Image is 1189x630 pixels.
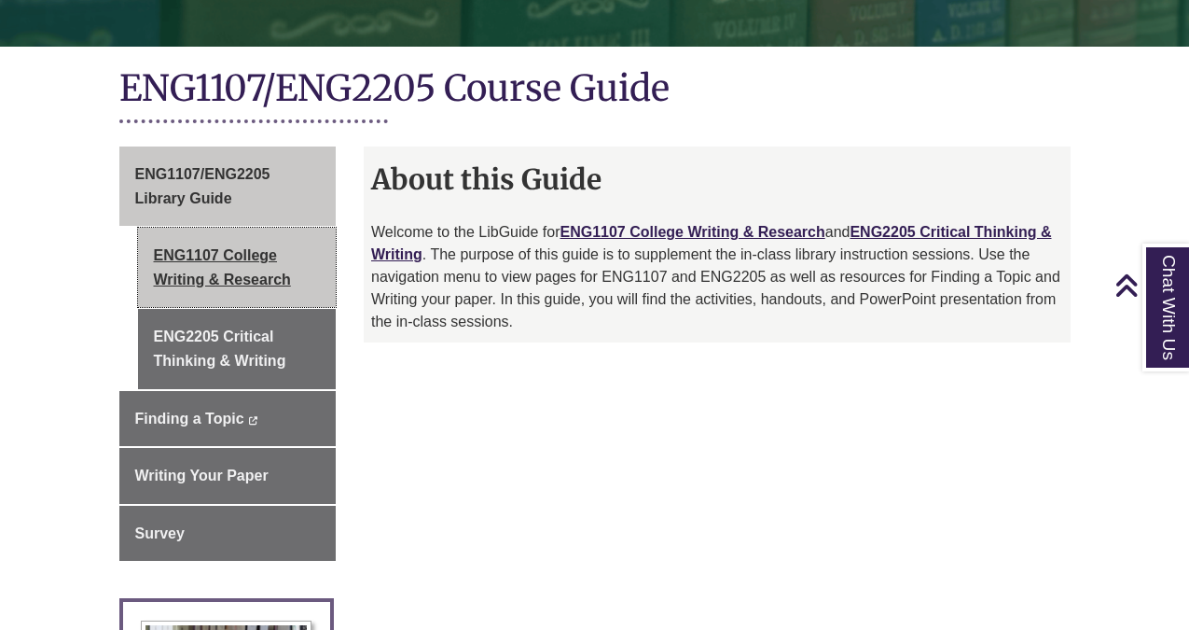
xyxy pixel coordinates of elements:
a: Back to Top [1114,273,1184,298]
a: ENG1107 College Writing & Research [138,228,337,307]
a: ENG2205 Critical Thinking & Writing [371,224,1052,262]
span: Survey [135,525,185,541]
span: Writing Your Paper [135,468,269,483]
p: Welcome to the LibGuide for and . The purpose of this guide is to supplement the in-class library... [371,221,1063,333]
span: ENG1107/ENG2205 Library Guide [135,166,270,206]
a: ENG1107/ENG2205 Library Guide [119,147,337,226]
h1: ENG1107/ENG2205 Course Guide [119,65,1071,115]
h2: About this Guide [364,156,1071,203]
a: Writing Your Paper [119,448,337,504]
div: Guide Page Menu [119,147,337,561]
a: Finding a Topic [119,391,337,447]
a: Survey [119,506,337,562]
a: ENG1107 College Writing & Research [560,224,824,240]
i: This link opens in a new window [248,416,258,425]
span: Finding a Topic [135,411,244,427]
a: ENG2205 Critical Thinking & Writing [138,309,337,388]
